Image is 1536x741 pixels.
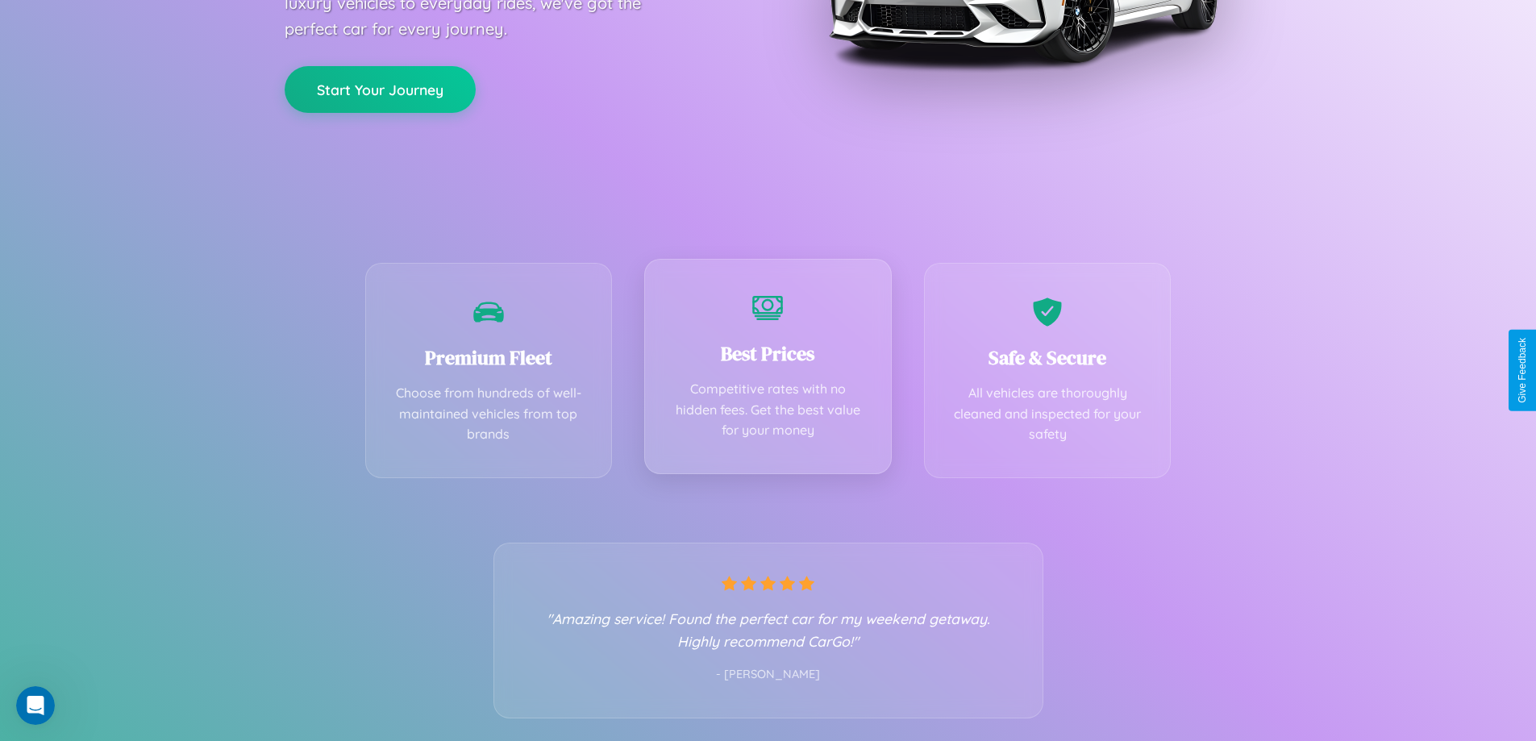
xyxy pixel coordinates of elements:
p: Competitive rates with no hidden fees. Get the best value for your money [669,379,867,441]
h3: Safe & Secure [949,344,1147,371]
p: "Amazing service! Found the perfect car for my weekend getaway. Highly recommend CarGo!" [527,607,1010,652]
p: - [PERSON_NAME] [527,664,1010,685]
p: Choose from hundreds of well-maintained vehicles from top brands [390,383,588,445]
p: All vehicles are thoroughly cleaned and inspected for your safety [949,383,1147,445]
h3: Premium Fleet [390,344,588,371]
div: Give Feedback [1517,338,1528,403]
h3: Best Prices [669,340,867,367]
button: Start Your Journey [285,66,476,113]
iframe: Intercom live chat [16,686,55,725]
